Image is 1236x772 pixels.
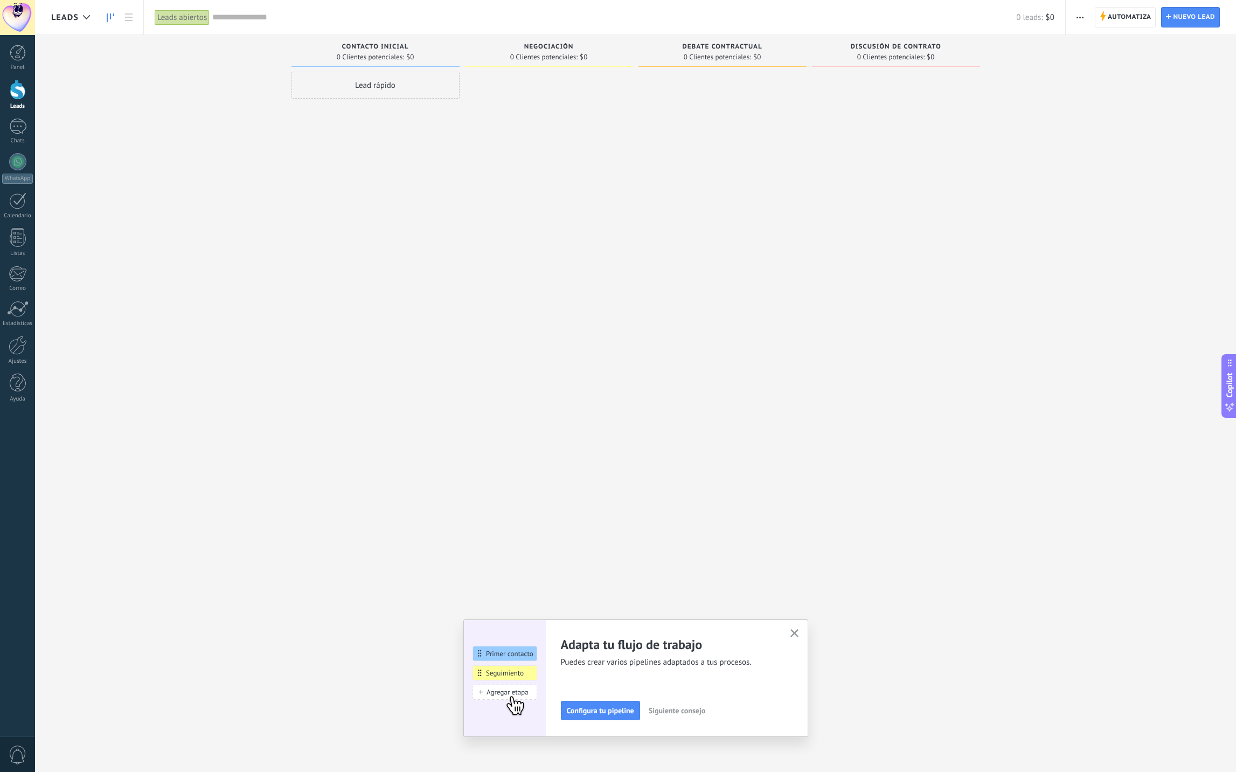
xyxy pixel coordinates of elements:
div: Ayuda [2,396,33,403]
h2: Adapta tu flujo de trabajo [561,636,777,653]
span: Configura tu pipeline [567,707,634,714]
div: Panel [2,64,33,71]
div: Debate contractual [644,43,801,52]
span: Negociación [524,43,574,51]
div: Lead rápido [291,72,460,99]
div: Leads [2,103,33,110]
span: $0 [927,54,934,60]
div: Discusión de contrato [817,43,975,52]
button: Más [1072,7,1088,27]
span: $0 [406,54,414,60]
span: $0 [580,54,587,60]
div: Calendario [2,212,33,219]
a: Leads [101,7,120,28]
div: Contacto inicial [297,43,454,52]
div: WhatsApp [2,174,33,184]
a: Automatiza [1095,7,1156,27]
div: Correo [2,285,33,292]
div: Leads abiertos [155,10,210,25]
a: Lista [120,7,138,28]
div: Chats [2,137,33,144]
span: $0 [753,54,761,60]
div: Listas [2,250,33,257]
span: Siguiente consejo [649,707,705,714]
span: Contacto inicial [342,43,409,51]
span: Discusión de contrato [850,43,941,51]
span: $0 [1046,12,1054,23]
a: Nuevo lead [1161,7,1220,27]
span: 0 Clientes potenciales: [857,54,925,60]
span: Nuevo lead [1173,8,1215,27]
div: Estadísticas [2,320,33,327]
span: 0 Clientes potenciales: [337,54,404,60]
span: Leads [51,12,79,23]
button: Configura tu pipeline [561,701,640,720]
span: Automatiza [1108,8,1151,27]
div: Ajustes [2,358,33,365]
span: 0 Clientes potenciales: [510,54,578,60]
span: Puedes crear varios pipelines adaptados a tus procesos. [561,657,777,668]
span: 0 leads: [1016,12,1043,23]
button: Siguiente consejo [644,702,710,719]
span: Copilot [1224,373,1235,398]
span: Debate contractual [682,43,762,51]
div: Negociación [470,43,628,52]
span: 0 Clientes potenciales: [684,54,751,60]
